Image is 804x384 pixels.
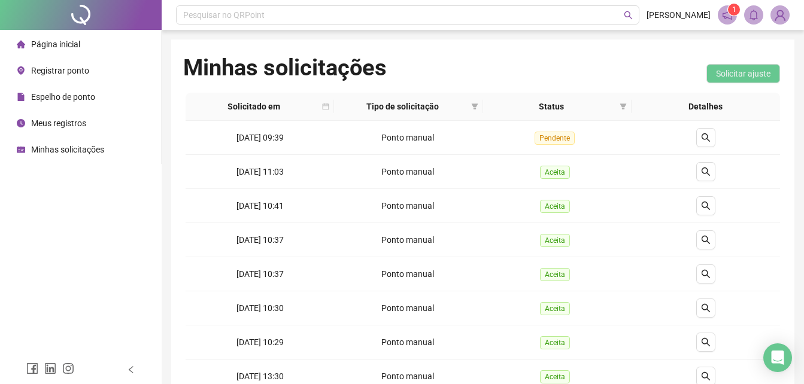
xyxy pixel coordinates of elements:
span: filter [617,97,629,115]
span: Página inicial [31,39,80,49]
span: [DATE] 10:29 [236,337,284,347]
button: Solicitar ajuste [706,64,780,83]
span: Aceita [540,166,570,179]
span: Aceita [540,234,570,247]
span: home [17,40,25,48]
span: search [701,269,711,279]
span: calendar [322,103,329,110]
span: Aceita [540,336,570,349]
span: Solicitado em [190,100,317,113]
span: [DATE] 10:30 [236,303,284,313]
span: Ponto manual [381,201,434,211]
span: filter [620,103,627,110]
span: left [127,365,135,374]
span: environment [17,66,25,75]
span: Aceita [540,370,570,383]
span: [DATE] 10:37 [236,269,284,279]
span: Solicitar ajuste [716,67,770,80]
span: [DATE] 10:37 [236,235,284,245]
span: Ponto manual [381,337,434,347]
span: search [701,303,711,313]
span: Ponto manual [381,133,434,142]
span: filter [469,97,481,115]
span: Registrar ponto [31,66,89,75]
span: instagram [62,362,74,374]
span: file [17,93,25,101]
span: Pendente [535,132,575,145]
span: search [701,235,711,245]
span: bell [748,10,759,20]
span: calendar [320,97,332,115]
span: [PERSON_NAME] [647,8,711,22]
span: Ponto manual [381,303,434,313]
th: Detalhes [632,93,780,121]
span: [DATE] 13:30 [236,371,284,381]
img: 90662 [771,6,789,24]
span: [DATE] 10:41 [236,201,284,211]
span: Status [488,100,615,113]
span: search [701,371,711,381]
span: Espelho de ponto [31,92,95,102]
span: [DATE] 09:39 [236,133,284,142]
span: notification [722,10,733,20]
span: search [701,201,711,211]
div: Open Intercom Messenger [763,343,792,372]
span: filter [471,103,478,110]
span: Aceita [540,302,570,315]
span: search [624,11,633,20]
span: search [701,133,711,142]
span: Tipo de solicitação [339,100,466,113]
span: search [701,167,711,176]
span: Ponto manual [381,269,434,279]
span: Aceita [540,200,570,213]
span: Meus registros [31,118,86,128]
span: [DATE] 11:03 [236,167,284,176]
sup: 1 [728,4,740,16]
span: Ponto manual [381,371,434,381]
h1: Minhas solicitações [183,54,387,81]
span: 1 [732,5,736,14]
span: facebook [26,362,38,374]
span: schedule [17,145,25,154]
span: Ponto manual [381,167,434,176]
span: Minhas solicitações [31,145,104,154]
span: Ponto manual [381,235,434,245]
span: linkedin [44,362,56,374]
span: search [701,337,711,347]
span: clock-circle [17,119,25,127]
span: Aceita [540,268,570,281]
